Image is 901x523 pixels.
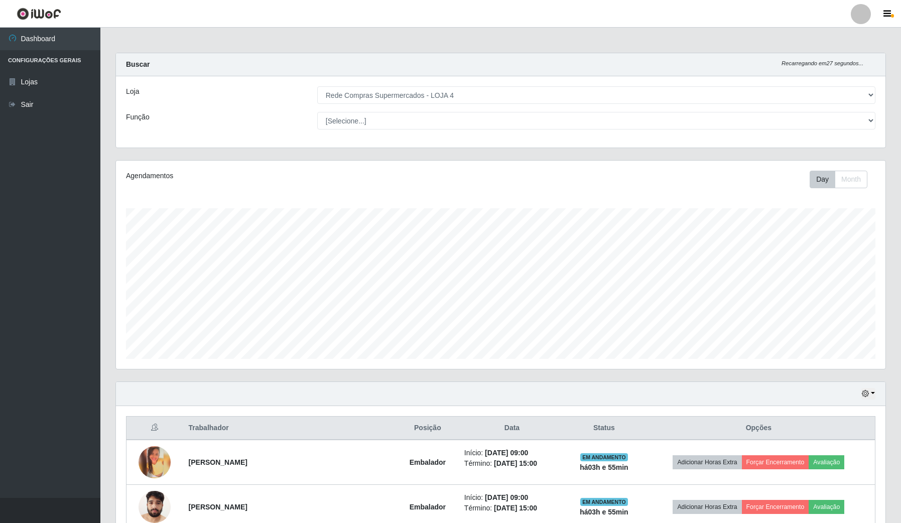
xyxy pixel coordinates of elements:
i: Recarregando em 27 segundos... [782,60,863,66]
strong: [PERSON_NAME] [189,458,247,466]
img: 1675811994359.jpeg [139,446,171,478]
strong: Embalador [410,458,446,466]
button: Forçar Encerramento [742,500,809,514]
button: Avaliação [809,500,844,514]
label: Função [126,112,150,122]
button: Month [835,171,867,188]
label: Loja [126,86,139,97]
th: Opções [642,417,875,440]
li: Início: [464,492,560,503]
time: [DATE] 15:00 [494,504,537,512]
strong: há 03 h e 55 min [580,463,628,471]
time: [DATE] 09:00 [485,493,528,501]
button: Forçar Encerramento [742,455,809,469]
button: Adicionar Horas Extra [673,500,741,514]
time: [DATE] 15:00 [494,459,537,467]
span: EM ANDAMENTO [580,453,628,461]
strong: Buscar [126,60,150,68]
th: Data [458,417,566,440]
button: Day [810,171,835,188]
button: Adicionar Horas Extra [673,455,741,469]
img: CoreUI Logo [17,8,61,20]
div: Agendamentos [126,171,430,181]
th: Trabalhador [183,417,397,440]
time: [DATE] 09:00 [485,449,528,457]
strong: [PERSON_NAME] [189,503,247,511]
li: Término: [464,503,560,513]
strong: Embalador [410,503,446,511]
li: Início: [464,448,560,458]
div: First group [810,171,867,188]
th: Status [566,417,642,440]
li: Término: [464,458,560,469]
strong: há 03 h e 55 min [580,508,628,516]
div: Toolbar with button groups [810,171,875,188]
span: EM ANDAMENTO [580,498,628,506]
button: Avaliação [809,455,844,469]
th: Posição [397,417,458,440]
